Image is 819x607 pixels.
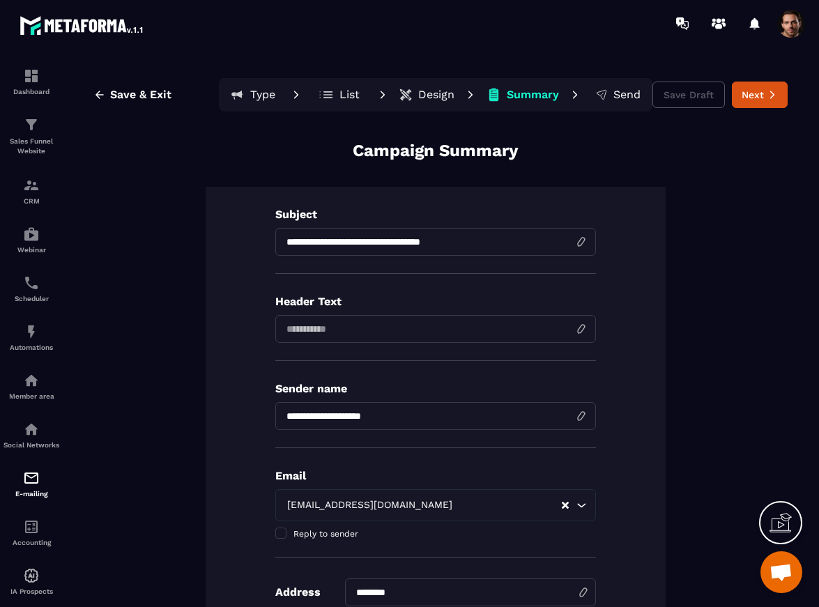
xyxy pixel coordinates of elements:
[3,106,59,167] a: formationformationSales Funnel Website
[3,362,59,410] a: automationsautomationsMember area
[507,88,559,102] p: Summary
[275,469,596,482] p: Email
[23,518,40,535] img: accountant
[222,81,284,109] button: Type
[587,81,650,109] button: Send
[275,208,596,221] p: Subject
[23,567,40,584] img: automations
[760,551,802,593] a: Open chat
[3,197,59,205] p: CRM
[23,275,40,291] img: scheduler
[339,88,360,102] p: List
[3,264,59,313] a: schedulerschedulerScheduler
[418,88,454,102] p: Design
[3,88,59,95] p: Dashboard
[23,323,40,340] img: automations
[275,295,596,308] p: Header Text
[3,392,59,400] p: Member area
[23,421,40,438] img: social-network
[293,529,358,539] span: Reply to sender
[3,313,59,362] a: automationsautomationsAutomations
[3,246,59,254] p: Webinar
[3,167,59,215] a: formationformationCRM
[284,498,456,513] span: [EMAIL_ADDRESS][DOMAIN_NAME]
[3,344,59,351] p: Automations
[3,508,59,557] a: accountantaccountantAccounting
[3,410,59,459] a: social-networksocial-networkSocial Networks
[20,13,145,38] img: logo
[3,459,59,508] a: emailemailE-mailing
[275,382,596,395] p: Sender name
[353,139,519,162] p: Campaign Summary
[562,500,569,511] button: Clear Selected
[23,68,40,84] img: formation
[110,88,171,102] span: Save & Exit
[482,81,563,109] button: Summary
[3,57,59,106] a: formationformationDashboard
[3,295,59,302] p: Scheduler
[23,372,40,389] img: automations
[275,489,596,521] div: Search for option
[23,470,40,486] img: email
[23,116,40,133] img: formation
[23,177,40,194] img: formation
[308,81,371,109] button: List
[3,490,59,498] p: E-mailing
[275,585,321,599] p: Address
[732,82,788,108] button: Next
[3,587,59,595] p: IA Prospects
[3,215,59,264] a: automationsautomationsWebinar
[83,82,182,107] button: Save & Exit
[613,88,641,102] p: Send
[456,498,560,513] input: Search for option
[3,441,59,449] p: Social Networks
[250,88,275,102] p: Type
[395,81,459,109] button: Design
[23,226,40,243] img: automations
[3,137,59,156] p: Sales Funnel Website
[3,539,59,546] p: Accounting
